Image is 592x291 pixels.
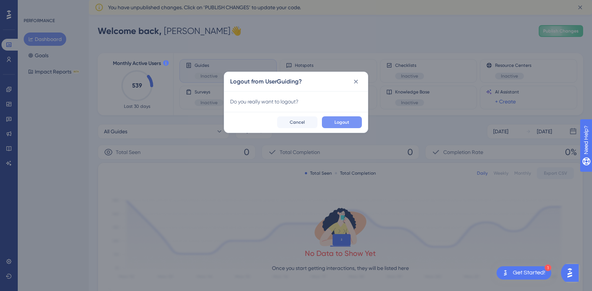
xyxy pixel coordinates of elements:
h2: Logout from UserGuiding? [230,77,302,86]
div: Do you really want to logout? [230,97,362,106]
iframe: UserGuiding AI Assistant Launcher [561,262,583,284]
span: Need Help? [17,2,46,11]
div: Get Started! [513,269,545,277]
div: Open Get Started! checklist, remaining modules: 1 [497,266,551,280]
span: Cancel [290,119,305,125]
span: Logout [334,119,349,125]
div: 1 [545,264,551,271]
img: launcher-image-alternative-text [501,268,510,277]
